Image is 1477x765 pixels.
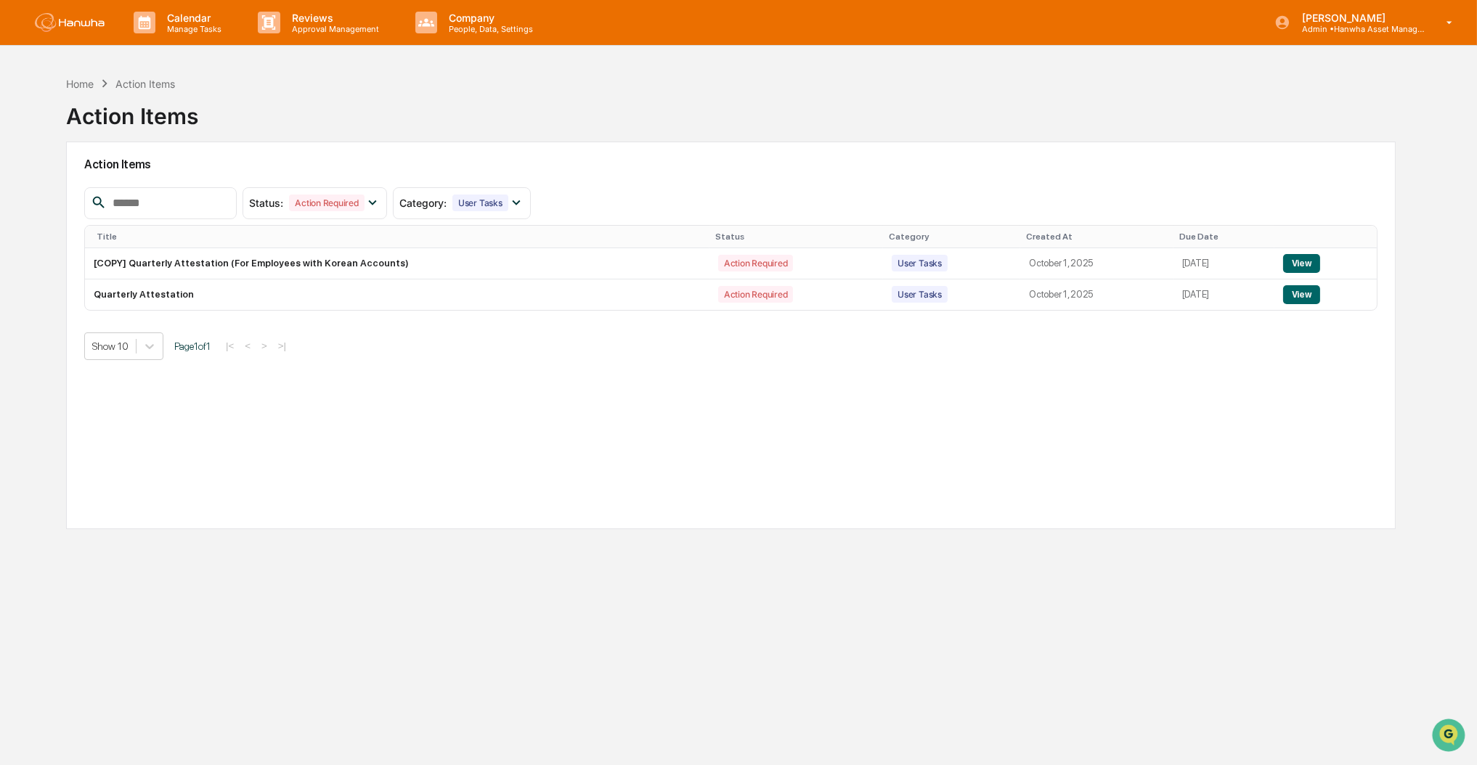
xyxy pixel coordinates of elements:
[155,24,229,34] p: Manage Tasks
[1020,248,1173,279] td: October 1, 2025
[452,195,508,211] div: User Tasks
[1283,258,1320,269] a: View
[892,286,948,303] div: User Tasks
[280,24,386,34] p: Approval Management
[1283,285,1320,304] button: View
[718,255,793,271] div: Action Required
[247,115,264,133] button: Start new chat
[289,195,364,211] div: Action Required
[257,340,272,352] button: >
[174,340,211,352] span: Page 1 of 1
[85,248,709,279] td: [COPY] Quarterly Attestation (For Employees with Korean Accounts)
[1173,279,1274,310] td: [DATE]
[97,232,704,242] div: Title
[66,78,94,90] div: Home
[115,78,175,90] div: Action Items
[1290,12,1425,24] p: [PERSON_NAME]
[29,210,91,225] span: Data Lookup
[1173,248,1274,279] td: [DATE]
[9,205,97,231] a: 🔎Data Lookup
[715,232,877,242] div: Status
[249,197,283,209] span: Status :
[1290,24,1425,34] p: Admin • Hanwha Asset Management ([GEOGRAPHIC_DATA]) Ltd.
[437,24,540,34] p: People, Data, Settings
[274,340,290,352] button: >|
[280,12,386,24] p: Reviews
[120,183,180,197] span: Attestations
[99,177,186,203] a: 🗄️Attestations
[892,255,948,271] div: User Tasks
[145,246,176,257] span: Pylon
[85,279,709,310] td: Quarterly Attestation
[84,157,1378,171] h2: Action Items
[35,13,105,32] img: logo
[1431,717,1470,756] iframe: Open customer support
[1179,232,1269,242] div: Due Date
[1283,289,1320,300] a: View
[1026,232,1168,242] div: Created At
[155,12,229,24] p: Calendar
[718,286,793,303] div: Action Required
[399,197,447,209] span: Category :
[15,111,41,137] img: 1746055101610-c473b297-6a78-478c-a979-82029cc54cd1
[49,126,184,137] div: We're available if you need us!
[15,184,26,196] div: 🖐️
[9,177,99,203] a: 🖐️Preclearance
[15,30,264,54] p: How can we help?
[221,340,238,352] button: |<
[889,232,1014,242] div: Category
[66,91,198,129] div: Action Items
[437,12,540,24] p: Company
[240,340,255,352] button: <
[29,183,94,197] span: Preclearance
[1020,279,1173,310] td: October 1, 2025
[102,245,176,257] a: Powered byPylon
[15,212,26,224] div: 🔎
[1283,254,1320,273] button: View
[105,184,117,196] div: 🗄️
[49,111,238,126] div: Start new chat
